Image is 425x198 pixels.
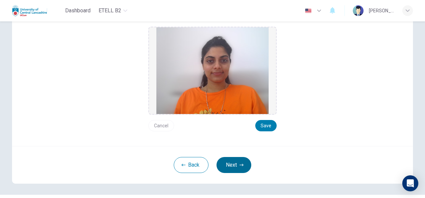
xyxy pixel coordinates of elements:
[148,120,174,131] button: Cancel
[65,7,91,15] span: Dashboard
[369,7,394,15] div: [PERSON_NAME] .
[304,8,312,13] img: en
[255,120,277,131] button: Save
[96,5,130,17] button: eTELL B2
[217,157,251,173] button: Next
[402,175,418,191] div: Open Intercom Messenger
[99,7,121,15] span: eTELL B2
[12,4,47,17] img: Uclan logo
[353,5,364,16] img: Profile picture
[62,5,93,17] button: Dashboard
[174,157,208,173] button: Back
[12,4,62,17] a: Uclan logo
[156,27,269,114] img: preview screemshot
